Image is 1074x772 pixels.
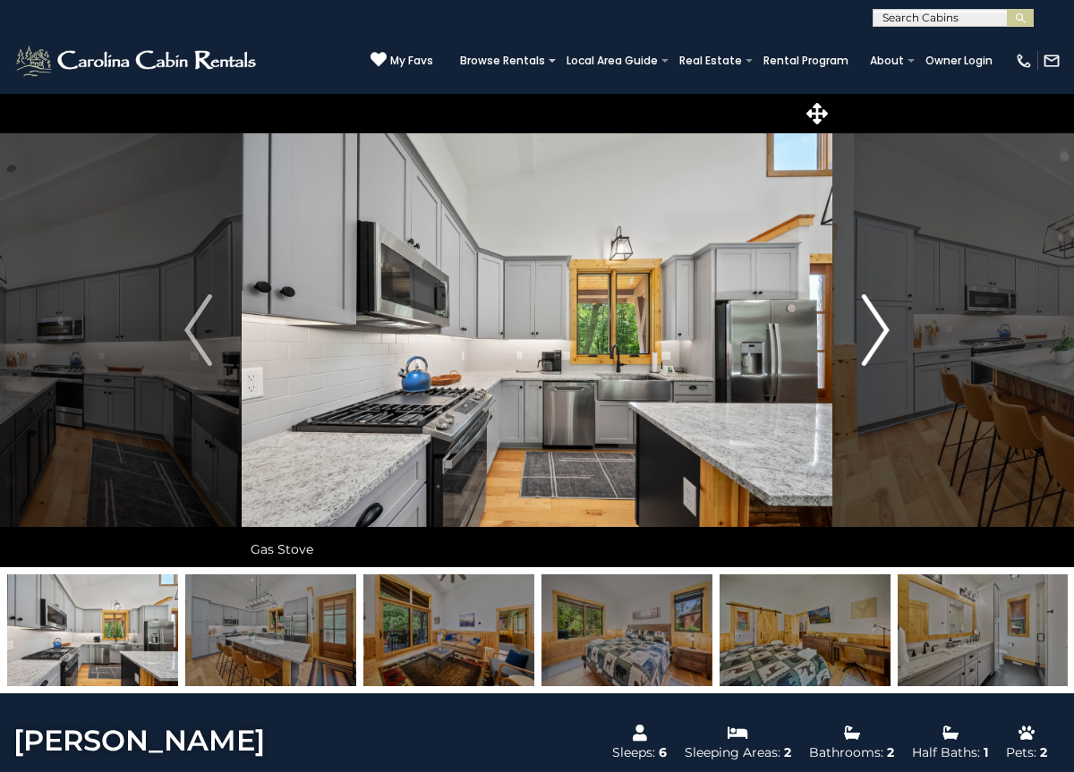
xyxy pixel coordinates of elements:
a: Browse Rentals [451,48,554,73]
img: 168777928 [720,574,891,686]
a: About [861,48,913,73]
a: Rental Program [754,48,857,73]
img: phone-regular-white.png [1015,52,1033,70]
img: 168777920 [363,574,534,686]
a: Real Estate [670,48,751,73]
img: 168777927 [541,574,712,686]
img: arrow [184,294,211,366]
img: 168777918 [7,574,178,686]
img: White-1-2.png [13,43,261,79]
img: arrow [862,294,889,366]
span: My Favs [390,53,433,69]
button: Previous [155,93,242,567]
a: Local Area Guide [558,48,667,73]
button: Next [832,93,919,567]
a: My Favs [371,51,433,70]
img: 168777926 [185,574,356,686]
a: Owner Login [916,48,1002,73]
img: 168777929 [898,574,1069,686]
img: mail-regular-white.png [1043,52,1061,70]
div: Gas Stove [242,531,832,567]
